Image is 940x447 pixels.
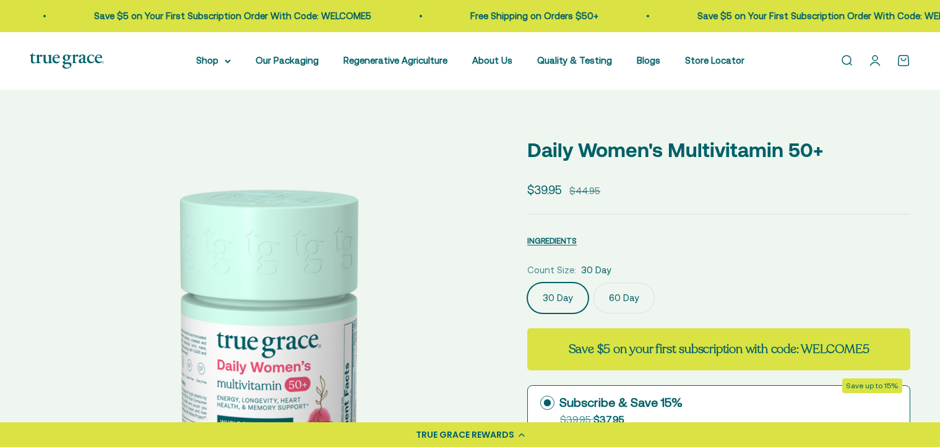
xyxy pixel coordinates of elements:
[581,263,611,278] span: 30 Day
[469,11,597,21] a: Free Shipping on Orders $50+
[527,181,562,199] sale-price: $39.95
[256,55,319,66] a: Our Packaging
[343,55,447,66] a: Regenerative Agriculture
[569,341,869,357] strong: Save $5 on your first subscription with code: WELCOME5
[527,134,910,166] p: Daily Women's Multivitamin 50+
[93,9,370,23] p: Save $5 on Your First Subscription Order With Code: WELCOME5
[527,263,576,278] legend: Count Size:
[569,184,600,198] compare-at-price: $44.95
[685,55,744,66] a: Store Locator
[416,428,514,441] div: TRUE GRACE REWARDS
[527,233,577,248] button: INGREDIENTS
[196,53,231,68] summary: Shop
[537,55,612,66] a: Quality & Testing
[472,55,512,66] a: About Us
[637,55,660,66] a: Blogs
[527,236,577,245] span: INGREDIENTS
